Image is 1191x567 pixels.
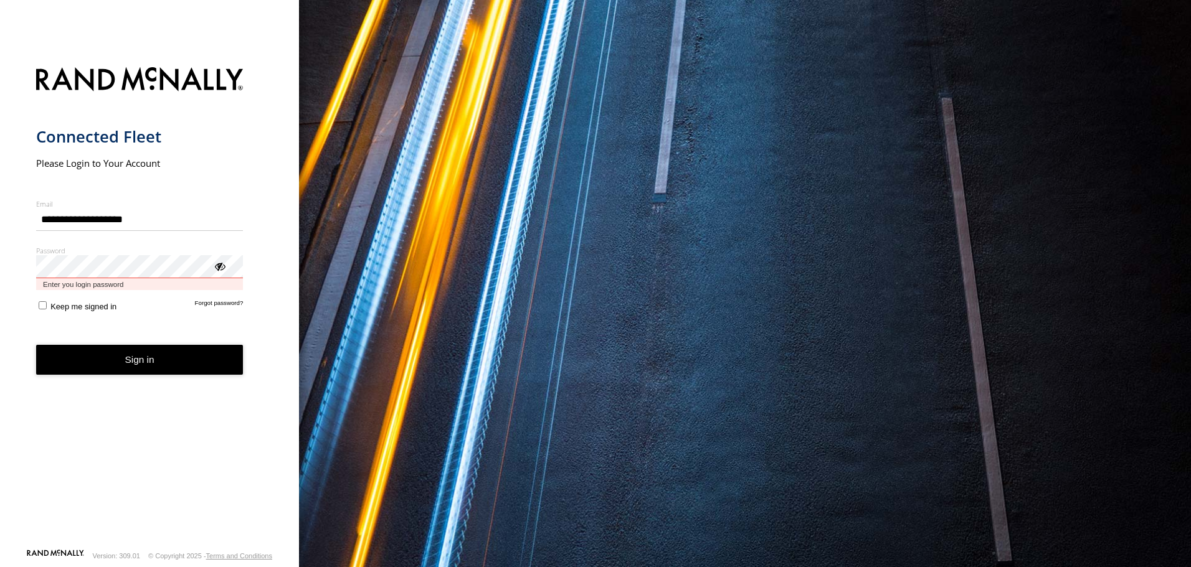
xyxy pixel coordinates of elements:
div: ViewPassword [213,260,225,272]
h2: Please Login to Your Account [36,157,244,169]
a: Forgot password? [195,299,244,311]
div: © Copyright 2025 - [148,552,272,560]
form: main [36,60,263,548]
button: Sign in [36,345,244,375]
label: Email [36,199,244,209]
input: Keep me signed in [39,301,47,309]
div: Version: 309.01 [93,552,140,560]
img: Rand McNally [36,65,244,96]
a: Terms and Conditions [206,552,272,560]
h1: Connected Fleet [36,126,244,147]
a: Visit our Website [27,550,84,562]
span: Enter you login password [36,278,244,290]
span: Keep me signed in [50,302,116,311]
label: Password [36,246,244,255]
